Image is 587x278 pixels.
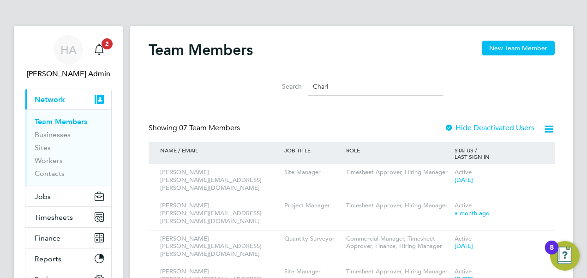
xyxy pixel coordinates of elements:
[35,192,51,201] span: Jobs
[452,164,545,189] div: Active
[282,197,344,214] div: Project Manager
[90,35,108,65] a: 2
[35,156,63,165] a: Workers
[308,78,443,96] input: Search for...
[25,207,111,227] button: Timesheets
[35,117,87,126] a: Team Members
[344,142,452,158] div: ROLE
[25,35,112,79] a: HA[PERSON_NAME] Admin
[25,109,111,186] div: Network
[25,228,111,248] button: Finance
[344,197,452,214] div: Timesheet Approver, Hiring Manager
[149,123,242,133] div: Showing
[35,143,51,152] a: Sites
[482,41,555,55] button: New Team Member
[60,44,77,56] span: HA
[282,164,344,181] div: Site Manager
[282,142,344,158] div: JOB TITLE
[35,130,71,139] a: Businesses
[102,38,113,49] span: 2
[550,241,580,271] button: Open Resource Center, 8 new notifications
[25,186,111,206] button: Jobs
[455,242,473,250] span: [DATE]
[179,123,240,133] span: 07 Team Members
[35,95,65,104] span: Network
[25,248,111,269] button: Reports
[158,142,282,158] div: NAME / EMAIL
[158,197,282,230] div: [PERSON_NAME] [PERSON_NAME][EMAIL_ADDRESS][PERSON_NAME][DOMAIN_NAME]
[344,164,452,181] div: Timesheet Approver, Hiring Manager
[35,169,65,178] a: Contacts
[452,197,545,222] div: Active
[25,89,111,109] button: Network
[25,68,112,79] span: Hays Admin
[452,142,545,164] div: STATUS / LAST SIGN IN
[35,254,61,263] span: Reports
[455,209,490,217] span: a month ago
[444,123,534,133] label: Hide Deactivated Users
[455,176,473,184] span: [DATE]
[35,213,73,222] span: Timesheets
[35,234,60,242] span: Finance
[452,230,545,255] div: Active
[282,230,344,248] div: Quantity Surveyor
[344,230,452,255] div: Commercial Manager, Timesheet Approver, Finance, Hiring Manager
[158,164,282,197] div: [PERSON_NAME] [PERSON_NAME][EMAIL_ADDRESS][PERSON_NAME][DOMAIN_NAME]
[149,41,253,59] h2: Team Members
[260,82,302,91] label: Search
[550,248,554,260] div: 8
[158,230,282,263] div: [PERSON_NAME] [PERSON_NAME][EMAIL_ADDRESS][PERSON_NAME][DOMAIN_NAME]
